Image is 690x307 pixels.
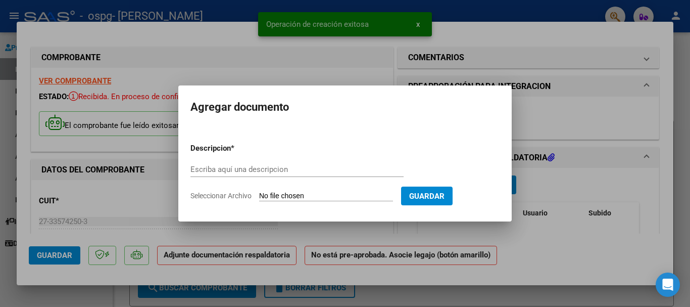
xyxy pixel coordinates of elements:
[190,192,252,200] span: Seleccionar Archivo
[656,273,680,297] div: Open Intercom Messenger
[190,143,283,154] p: Descripcion
[409,192,445,201] span: Guardar
[190,98,500,117] h2: Agregar documento
[401,187,453,205] button: Guardar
